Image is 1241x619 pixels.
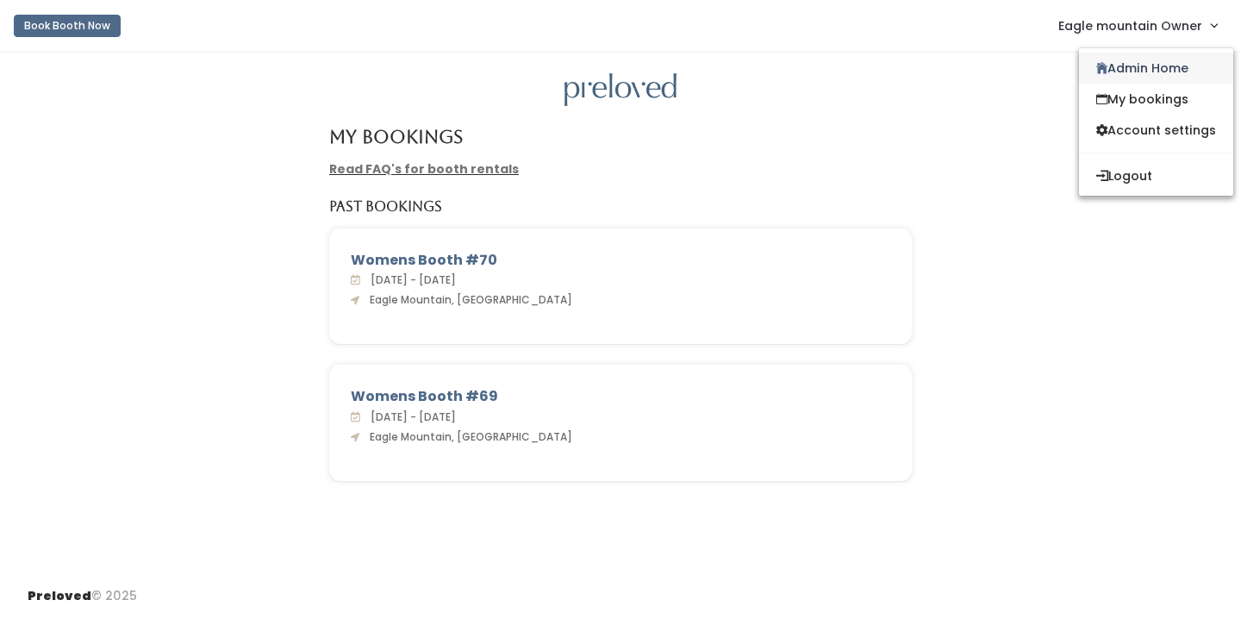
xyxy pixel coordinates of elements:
[14,15,121,37] button: Book Booth Now
[1079,84,1233,115] a: My bookings
[329,199,442,215] h5: Past Bookings
[1079,160,1233,191] button: Logout
[1058,16,1202,35] span: Eagle mountain Owner
[363,292,572,307] span: Eagle Mountain, [GEOGRAPHIC_DATA]
[1079,115,1233,146] a: Account settings
[1079,53,1233,84] a: Admin Home
[329,127,463,147] h4: My Bookings
[351,250,890,271] div: Womens Booth #70
[364,272,456,287] span: [DATE] - [DATE]
[14,7,121,45] a: Book Booth Now
[564,73,677,107] img: preloved logo
[351,386,890,407] div: Womens Booth #69
[28,573,137,605] div: © 2025
[329,160,519,178] a: Read FAQ's for booth rentals
[28,587,91,604] span: Preloved
[1041,7,1234,44] a: Eagle mountain Owner
[364,410,456,424] span: [DATE] - [DATE]
[363,429,572,444] span: Eagle Mountain, [GEOGRAPHIC_DATA]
